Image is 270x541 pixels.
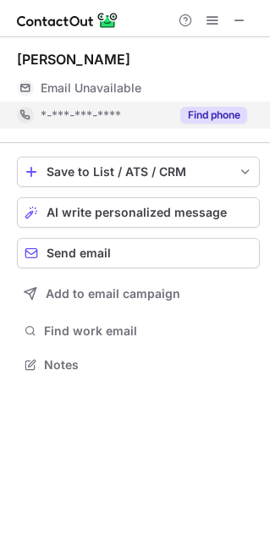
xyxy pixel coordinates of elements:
button: Reveal Button [180,107,247,124]
button: Send email [17,238,260,268]
span: Email Unavailable [41,80,141,96]
span: AI write personalized message [47,206,227,219]
span: Send email [47,246,111,260]
div: Save to List / ATS / CRM [47,165,230,179]
div: [PERSON_NAME] [17,51,130,68]
span: Notes [44,357,253,373]
button: AI write personalized message [17,197,260,228]
button: Find work email [17,319,260,343]
button: Add to email campaign [17,279,260,309]
span: Find work email [44,323,253,339]
button: Notes [17,353,260,377]
img: ContactOut v5.3.10 [17,10,118,30]
button: save-profile-one-click [17,157,260,187]
span: Add to email campaign [46,287,180,301]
